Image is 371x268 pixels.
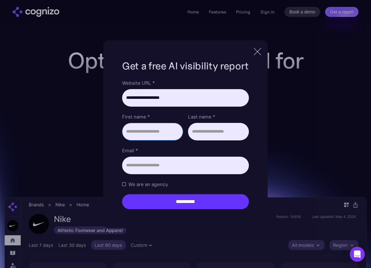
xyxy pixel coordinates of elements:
span: We are an agency [128,180,168,188]
div: Open Intercom Messenger [350,247,365,262]
label: Last name * [188,113,249,120]
label: First name * [122,113,183,120]
label: Website URL * [122,79,249,87]
h1: Get a free AI visibility report [122,59,249,73]
label: Email * [122,147,249,154]
form: Brand Report Form [122,79,249,209]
